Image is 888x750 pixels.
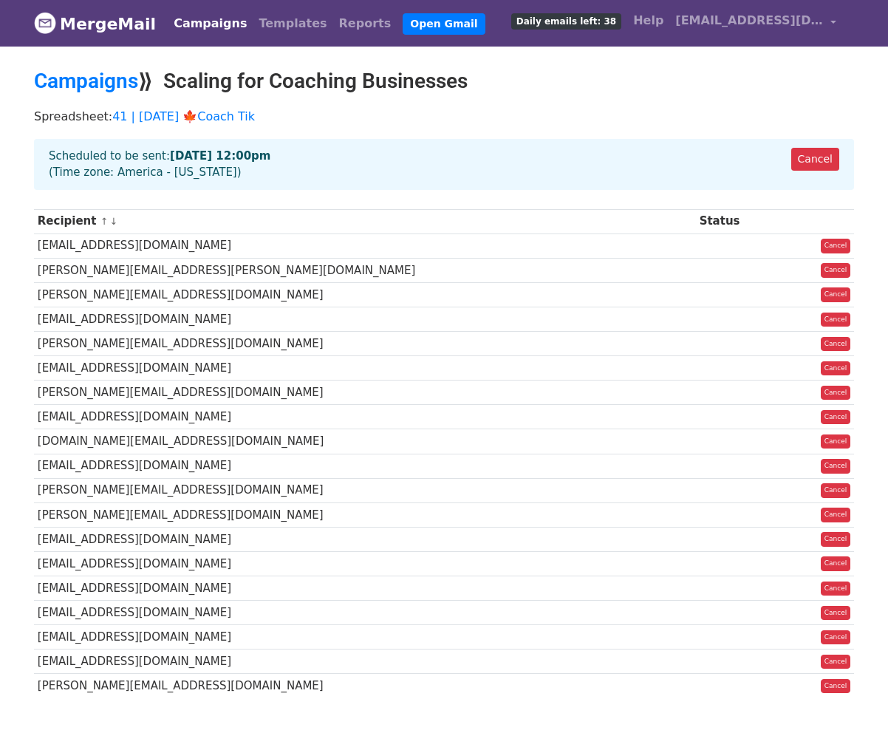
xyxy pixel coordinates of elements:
a: Help [627,6,669,35]
td: [EMAIL_ADDRESS][DOMAIN_NAME] [34,307,696,331]
td: [EMAIL_ADDRESS][DOMAIN_NAME] [34,601,696,625]
a: ↓ [109,216,117,227]
a: Cancel [821,532,851,547]
a: Cancel [821,582,851,596]
a: Cancel [821,434,851,449]
td: [EMAIL_ADDRESS][DOMAIN_NAME] [34,233,696,258]
a: Cancel [821,313,851,327]
td: [PERSON_NAME][EMAIL_ADDRESS][DOMAIN_NAME] [34,674,696,698]
a: ↑ [100,216,109,227]
a: Cancel [821,361,851,376]
td: [PERSON_NAME][EMAIL_ADDRESS][DOMAIN_NAME] [34,381,696,405]
a: Campaigns [168,9,253,38]
a: Campaigns [34,69,138,93]
td: [PERSON_NAME][EMAIL_ADDRESS][DOMAIN_NAME] [34,282,696,307]
span: Daily emails left: 38 [511,13,621,30]
a: Cancel [821,459,851,474]
a: Cancel [821,239,851,253]
a: Cancel [821,287,851,302]
td: [EMAIL_ADDRESS][DOMAIN_NAME] [34,625,696,650]
th: Status [696,209,778,233]
a: Cancel [821,508,851,522]
a: Cancel [821,630,851,645]
a: [EMAIL_ADDRESS][DOMAIN_NAME] [669,6,842,41]
a: Cancel [821,263,851,278]
a: Open Gmail [403,13,485,35]
div: Scheduled to be sent: (Time zone: America - [US_STATE]) [34,139,854,190]
a: Cancel [821,337,851,352]
td: [PERSON_NAME][EMAIL_ADDRESS][DOMAIN_NAME] [34,332,696,356]
span: [EMAIL_ADDRESS][DOMAIN_NAME] [675,12,823,30]
a: Daily emails left: 38 [505,6,627,35]
a: Cancel [821,556,851,571]
td: [EMAIL_ADDRESS][DOMAIN_NAME] [34,454,696,478]
img: MergeMail logo [34,12,56,34]
td: [EMAIL_ADDRESS][DOMAIN_NAME] [34,527,696,551]
td: [DOMAIN_NAME][EMAIL_ADDRESS][DOMAIN_NAME] [34,429,696,454]
a: Cancel [821,606,851,621]
a: Cancel [821,679,851,694]
a: MergeMail [34,8,156,39]
a: Cancel [821,655,851,669]
th: Recipient [34,209,696,233]
strong: [DATE] 12:00pm [170,149,270,163]
a: Cancel [821,410,851,425]
a: Reports [333,9,397,38]
td: [EMAIL_ADDRESS][DOMAIN_NAME] [34,576,696,601]
td: [EMAIL_ADDRESS][DOMAIN_NAME] [34,405,696,429]
a: Templates [253,9,332,38]
h2: ⟫ Scaling for Coaching Businesses [34,69,854,94]
a: Cancel [821,386,851,400]
td: [EMAIL_ADDRESS][DOMAIN_NAME] [34,551,696,576]
a: Cancel [791,148,839,171]
a: 41 | [DATE] 🍁Coach Tik [112,109,255,123]
p: Spreadsheet: [34,109,854,124]
td: [EMAIL_ADDRESS][DOMAIN_NAME] [34,356,696,381]
td: [PERSON_NAME][EMAIL_ADDRESS][DOMAIN_NAME] [34,478,696,502]
a: Cancel [821,483,851,498]
td: [PERSON_NAME][EMAIL_ADDRESS][DOMAIN_NAME] [34,502,696,527]
td: [PERSON_NAME][EMAIL_ADDRESS][PERSON_NAME][DOMAIN_NAME] [34,258,696,282]
td: [EMAIL_ADDRESS][DOMAIN_NAME] [34,650,696,674]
